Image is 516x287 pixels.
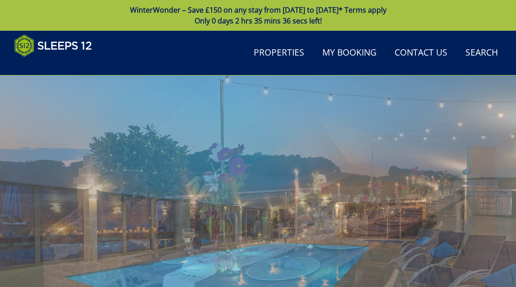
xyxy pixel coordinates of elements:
iframe: Customer reviews powered by Trustpilot [10,62,105,70]
a: My Booking [319,43,380,63]
a: Properties [250,43,308,63]
span: Only 0 days 2 hrs 35 mins 36 secs left! [195,16,322,26]
img: Sleeps 12 [14,34,92,57]
a: Search [462,43,502,63]
a: Contact Us [391,43,451,63]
